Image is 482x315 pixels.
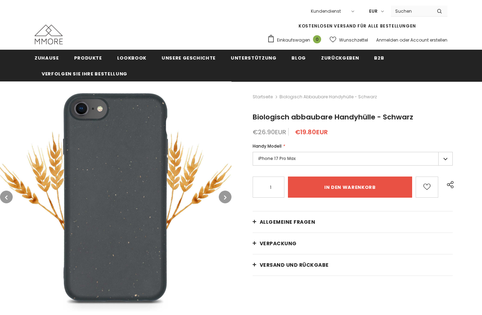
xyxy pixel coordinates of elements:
[374,55,384,61] span: B2B
[260,218,315,226] span: Allgemeine Fragen
[267,35,325,45] a: Einkaufswagen 0
[399,37,409,43] span: oder
[162,50,216,66] a: Unsere Geschichte
[74,50,102,66] a: Produkte
[35,25,63,44] img: MMORE Cases
[311,8,341,14] span: Kundendienst
[253,152,453,166] label: iPhone 17 Pro Max
[295,128,328,136] span: €19.80EUR
[410,37,447,43] a: Account erstellen
[42,66,127,81] a: Verfolgen Sie Ihre Bestellung
[117,55,146,61] span: Lookbook
[231,50,276,66] a: Unterstützung
[374,50,384,66] a: B2B
[253,143,282,149] span: Handy Modell
[391,6,432,16] input: Search Site
[321,50,359,66] a: Zurückgeben
[253,112,413,122] span: Biologisch abbaubare Handyhülle - Schwarz
[253,93,273,101] a: Startseite
[117,50,146,66] a: Lookbook
[74,55,102,61] span: Produkte
[231,55,276,61] span: Unterstützung
[288,177,412,198] input: in den warenkorb
[313,35,321,43] span: 0
[35,55,59,61] span: Zuhause
[260,261,329,268] span: Versand und Rückgabe
[330,34,368,46] a: Wunschzettel
[299,23,416,29] span: KOSTENLOSEN VERSAND FÜR ALLE BESTELLUNGEN
[279,93,377,101] span: Biologisch abbaubare Handyhülle - Schwarz
[35,50,59,66] a: Zuhause
[253,254,453,276] a: Versand und Rückgabe
[162,55,216,61] span: Unsere Geschichte
[42,70,127,77] span: Verfolgen Sie Ihre Bestellung
[253,233,453,254] a: Verpackung
[277,37,310,44] span: Einkaufswagen
[369,8,378,15] span: EUR
[339,37,368,44] span: Wunschzettel
[291,55,306,61] span: Blog
[260,240,297,247] span: Verpackung
[253,211,453,233] a: Allgemeine Fragen
[291,50,306,66] a: Blog
[253,128,286,136] span: €26.90EUR
[376,37,398,43] a: Anmelden
[321,55,359,61] span: Zurückgeben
